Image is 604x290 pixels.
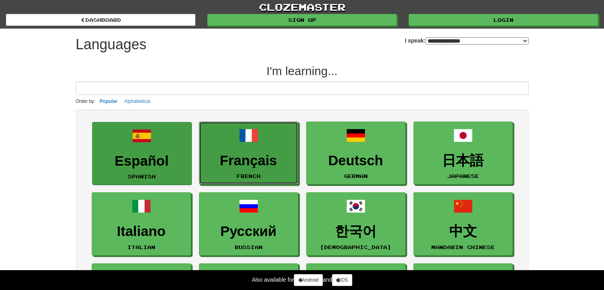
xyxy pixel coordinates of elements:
[311,224,401,239] h3: 한국어
[426,37,529,44] select: I speak:
[405,37,528,44] label: I speak:
[199,192,298,255] a: РусскийRussian
[431,244,495,250] small: Mandarin Chinese
[418,153,508,168] h3: 日本語
[128,174,156,179] small: Spanish
[344,173,368,179] small: German
[76,37,147,52] h1: Languages
[311,153,401,168] h3: Deutsch
[237,173,261,179] small: French
[207,14,397,26] a: Sign up
[413,192,513,255] a: 中文Mandarin Chinese
[127,244,155,250] small: Italian
[92,122,191,185] a: EspañolSpanish
[92,192,191,255] a: ItalianoItalian
[96,153,187,169] h3: Español
[306,192,405,255] a: 한국어[DEMOGRAPHIC_DATA]
[96,224,187,239] h3: Italiano
[332,274,352,286] a: iOS
[235,244,262,250] small: Russian
[199,122,298,185] a: FrançaisFrench
[76,64,529,77] h2: I'm learning...
[418,224,508,239] h3: 中文
[203,224,294,239] h3: Русский
[97,97,120,106] button: Popular
[76,99,96,104] small: Order by:
[294,274,322,286] a: Android
[122,97,152,106] button: Alphabetical
[6,14,195,26] a: dashboard
[320,244,391,250] small: [DEMOGRAPHIC_DATA]
[306,122,405,185] a: DeutschGerman
[409,14,598,26] a: Login
[413,122,513,185] a: 日本語Japanese
[447,173,479,179] small: Japanese
[203,153,294,168] h3: Français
